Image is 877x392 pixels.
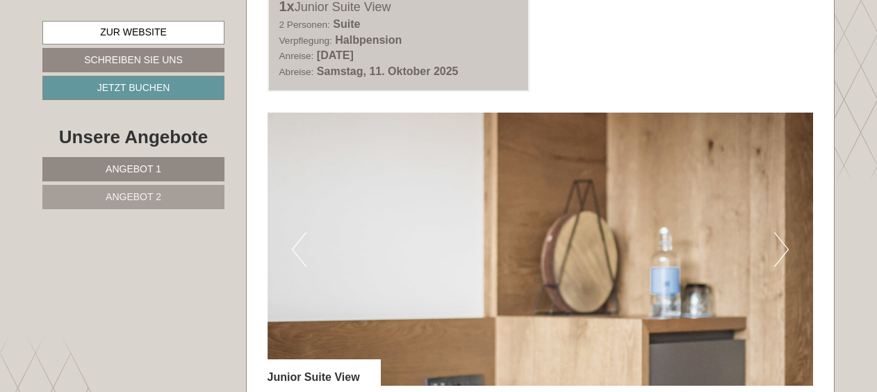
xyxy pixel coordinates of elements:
[317,65,459,77] b: Samstag, 11. Oktober 2025
[268,359,381,386] div: Junior Suite View
[42,124,224,150] div: Unsere Angebote
[774,232,789,267] button: Next
[106,191,161,202] span: Angebot 2
[268,113,814,386] img: image
[333,18,360,30] b: Suite
[42,21,224,44] a: Zur Website
[279,51,314,61] small: Anreise:
[279,19,330,30] small: 2 Personen:
[292,232,306,267] button: Previous
[279,35,332,46] small: Verpflegung:
[279,67,314,77] small: Abreise:
[335,34,402,46] b: Halbpension
[106,163,161,174] span: Angebot 1
[42,48,224,72] a: Schreiben Sie uns
[317,49,354,61] b: [DATE]
[42,76,224,100] a: Jetzt buchen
